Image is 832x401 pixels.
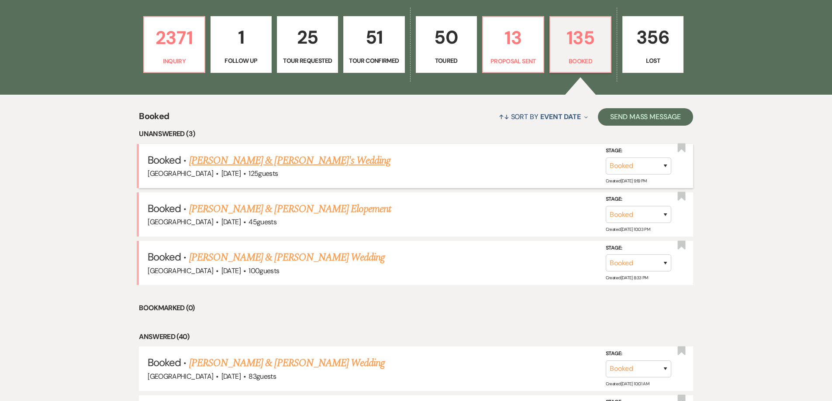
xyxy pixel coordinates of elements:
p: Tour Requested [283,56,332,65]
span: [DATE] [221,372,241,381]
button: Sort By Event Date [495,105,591,128]
p: 51 [349,23,399,52]
span: [DATE] [221,169,241,178]
span: Event Date [540,112,581,121]
span: 45 guests [249,217,276,226]
label: Stage: [606,243,671,253]
span: 83 guests [249,372,276,381]
span: 125 guests [249,169,278,178]
a: 50Toured [416,16,477,73]
a: [PERSON_NAME] & [PERSON_NAME] Elopement [189,201,391,217]
span: ↑↓ [499,112,509,121]
p: Tour Confirmed [349,56,399,65]
p: 25 [283,23,332,52]
span: [GEOGRAPHIC_DATA] [148,266,213,275]
p: 50 [421,23,471,52]
label: Stage: [606,349,671,359]
p: 356 [628,23,678,52]
span: Booked [148,153,181,167]
a: 51Tour Confirmed [343,16,404,73]
p: 1 [216,23,266,52]
p: Booked [556,56,605,66]
span: Created: [DATE] 10:01 AM [606,381,649,387]
a: 135Booked [549,16,611,73]
a: [PERSON_NAME] & [PERSON_NAME]'s Wedding [189,153,391,168]
a: 1Follow Up [211,16,272,73]
span: Created: [DATE] 8:33 PM [606,275,648,281]
span: Booked [148,250,181,264]
span: Booked [148,202,181,215]
button: Send Mass Message [598,108,693,126]
p: Inquiry [149,56,199,66]
label: Stage: [606,146,671,156]
li: Answered (40) [139,331,693,343]
p: Proposal Sent [488,56,538,66]
span: Booked [148,356,181,369]
p: 135 [556,23,605,52]
label: Stage: [606,195,671,204]
p: 13 [488,23,538,52]
span: [DATE] [221,217,241,226]
li: Bookmarked (0) [139,302,693,314]
a: 25Tour Requested [277,16,338,73]
span: Booked [139,110,169,128]
p: 2371 [149,23,199,52]
a: 356Lost [622,16,684,73]
span: [GEOGRAPHIC_DATA] [148,372,213,381]
p: Follow Up [216,56,266,65]
span: Created: [DATE] 9:19 PM [606,178,647,184]
a: 2371Inquiry [143,16,205,73]
span: [DATE] [221,266,241,275]
span: 100 guests [249,266,279,275]
a: [PERSON_NAME] & [PERSON_NAME] Wedding [189,250,385,265]
p: Lost [628,56,678,65]
span: [GEOGRAPHIC_DATA] [148,169,213,178]
p: Toured [421,56,471,65]
a: 13Proposal Sent [482,16,544,73]
a: [PERSON_NAME] & [PERSON_NAME] Wedding [189,355,385,371]
span: [GEOGRAPHIC_DATA] [148,217,213,226]
span: Created: [DATE] 10:03 PM [606,226,650,232]
li: Unanswered (3) [139,128,693,140]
